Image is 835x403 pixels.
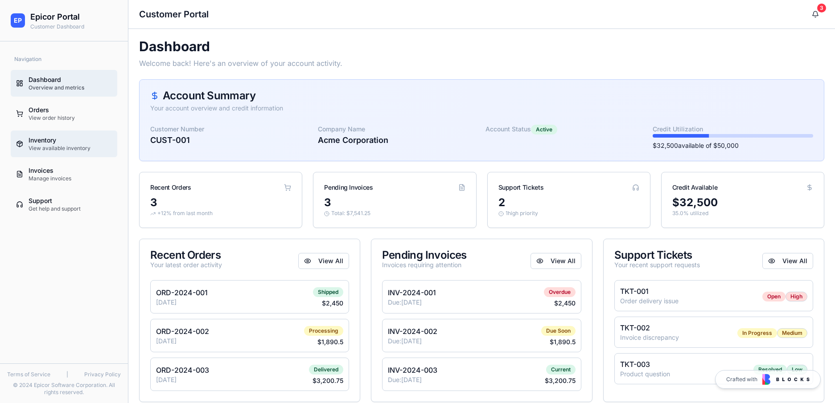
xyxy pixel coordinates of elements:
[620,370,753,379] p: Product question
[806,5,824,23] button: 3
[762,374,810,385] img: Blocks
[388,337,437,346] p: Due: [DATE]
[29,114,112,122] div: View order history
[620,286,762,297] p: TKT-001
[545,376,576,385] p: $ 3,200.75
[11,130,117,157] a: InventoryView available inventory
[304,338,343,346] p: $ 1,890.5
[29,196,112,205] div: Support
[139,58,824,69] p: Welcome back! Here's an overview of your account activity.
[786,292,807,301] div: High
[66,371,68,378] span: |
[150,104,813,113] div: Your account overview and credit information
[150,134,311,147] p: CUST-001
[318,134,478,147] p: Acme Corporation
[324,195,465,210] div: 3
[620,322,737,333] p: TKT-002
[324,210,465,217] p: Total: $ 7,541.25
[11,52,117,66] div: Navigation
[11,191,117,218] a: SupportGet help and support
[11,161,117,187] a: InvoicesManage invoices
[388,287,436,298] p: INV-2024-001
[150,195,291,210] div: 3
[29,205,112,212] div: Get help and support
[318,125,365,133] label: Company Name
[29,166,112,175] div: Invoices
[672,210,813,217] p: 35.0 % utilized
[150,90,813,101] div: Account Summary
[388,298,436,307] p: Due: [DATE]
[309,365,343,375] div: Delivered
[672,195,813,210] div: $ 32,500
[762,253,813,269] a: View All
[546,365,576,375] div: Current
[150,250,222,261] div: Recent Orders
[29,175,112,182] div: Manage invoices
[485,125,531,133] label: Account Status
[382,250,466,261] div: Pending Invoices
[156,337,209,346] p: [DATE]
[298,253,349,269] a: View All
[531,125,557,134] div: Active
[498,210,639,217] p: 1 high priority
[29,84,112,91] div: Overview and metrics
[304,326,343,336] div: Processing
[7,382,121,396] div: © 2024 Epicor Software Corporation. All rights reserved.
[817,4,826,12] div: 3
[614,261,700,269] div: Your recent support requests
[715,370,821,389] a: Crafted with
[30,11,84,23] h2: Epicor Portal
[388,326,437,337] p: INV-2024-002
[726,376,757,383] span: Crafted with
[620,359,753,370] p: TKT-003
[672,183,717,192] div: Credit Available
[313,299,343,308] p: $ 2,450
[324,183,373,192] div: Pending Invoices
[150,125,204,133] label: Customer Number
[313,287,343,297] div: Shipped
[29,136,112,145] div: Inventory
[498,195,639,210] div: 2
[653,141,813,150] p: $ 32,500 available of $ 50,000
[11,100,117,127] a: OrdersView order history
[309,376,343,385] p: $ 3,200.75
[620,297,762,305] p: Order delivery issue
[150,210,291,217] p: +12% from last month
[777,328,807,338] div: Medium
[84,371,121,378] a: Privacy Policy
[653,125,703,133] label: Credit Utilization
[544,299,576,308] p: $ 2,450
[787,365,807,375] div: Low
[156,375,209,384] p: [DATE]
[541,326,576,336] div: Due Soon
[29,145,112,152] div: View available inventory
[150,183,191,192] div: Recent Orders
[382,261,466,269] div: Invoices requiring attention
[544,287,576,297] div: Overdue
[620,333,737,342] p: Invoice discrepancy
[541,338,576,346] p: $ 1,890.5
[156,326,209,337] p: ORD-2024-002
[14,16,22,25] span: EP
[388,365,437,375] p: INV-2024-003
[11,70,117,97] a: DashboardOverview and metrics
[388,375,437,384] p: Due: [DATE]
[762,292,786,301] div: Open
[139,8,209,20] h1: Customer Portal
[614,250,700,261] div: Support Tickets
[29,75,112,84] div: Dashboard
[737,328,777,338] div: In Progress
[139,38,824,54] h1: Dashboard
[156,298,208,307] p: [DATE]
[7,371,50,378] a: Terms of Service
[531,253,581,269] a: View All
[156,287,208,298] p: ORD-2024-001
[150,261,222,269] div: Your latest order activity
[156,365,209,375] p: ORD-2024-003
[30,23,84,30] p: Customer Dashboard
[753,365,787,375] div: Resolved
[498,183,544,192] div: Support Tickets
[29,106,112,114] div: Orders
